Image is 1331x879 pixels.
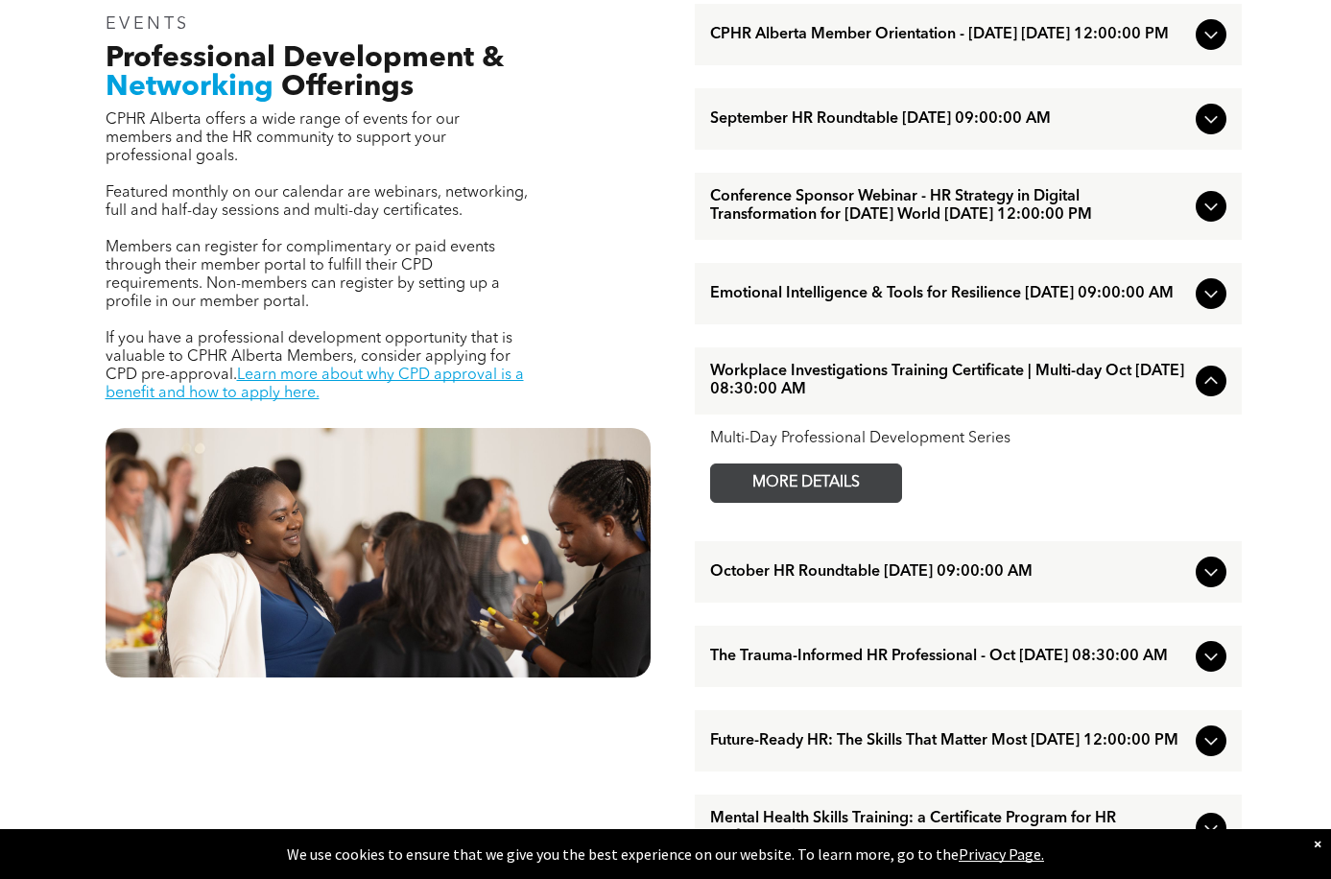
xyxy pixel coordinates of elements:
[710,363,1188,399] span: Workplace Investigations Training Certificate | Multi-day Oct [DATE] 08:30:00 AM
[1314,834,1321,853] div: Dismiss notification
[106,240,500,310] span: Members can register for complimentary or paid events through their member portal to fulfill thei...
[710,563,1188,582] span: October HR Roundtable [DATE] 09:00:00 AM
[710,648,1188,666] span: The Trauma-Informed HR Professional - Oct [DATE] 08:30:00 AM
[710,732,1188,750] span: Future-Ready HR: The Skills That Matter Most [DATE] 12:00:00 PM
[106,185,528,219] span: Featured monthly on our calendar are webinars, networking, full and half-day sessions and multi-d...
[106,368,524,401] a: Learn more about why CPD approval is a benefit and how to apply here.
[106,112,460,164] span: CPHR Alberta offers a wide range of events for our members and the HR community to support your p...
[730,464,882,502] span: MORE DETAILS
[106,44,504,73] span: Professional Development &
[710,285,1188,303] span: Emotional Intelligence & Tools for Resilience [DATE] 09:00:00 AM
[959,844,1044,864] a: Privacy Page.
[710,810,1188,846] span: Mental Health Skills Training: a Certificate Program for HR Professionals - 3 Day Program [DATE] ...
[710,463,902,503] a: MORE DETAILS
[281,73,414,102] span: Offerings
[710,188,1188,225] span: Conference Sponsor Webinar - HR Strategy in Digital Transformation for [DATE] World [DATE] 12:00:...
[106,73,273,102] span: Networking
[710,430,1226,448] div: Multi-Day Professional Development Series
[106,15,191,33] span: EVENTS
[106,331,512,383] span: If you have a professional development opportunity that is valuable to CPHR Alberta Members, cons...
[710,110,1188,129] span: September HR Roundtable [DATE] 09:00:00 AM
[710,26,1188,44] span: CPHR Alberta Member Orientation - [DATE] [DATE] 12:00:00 PM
